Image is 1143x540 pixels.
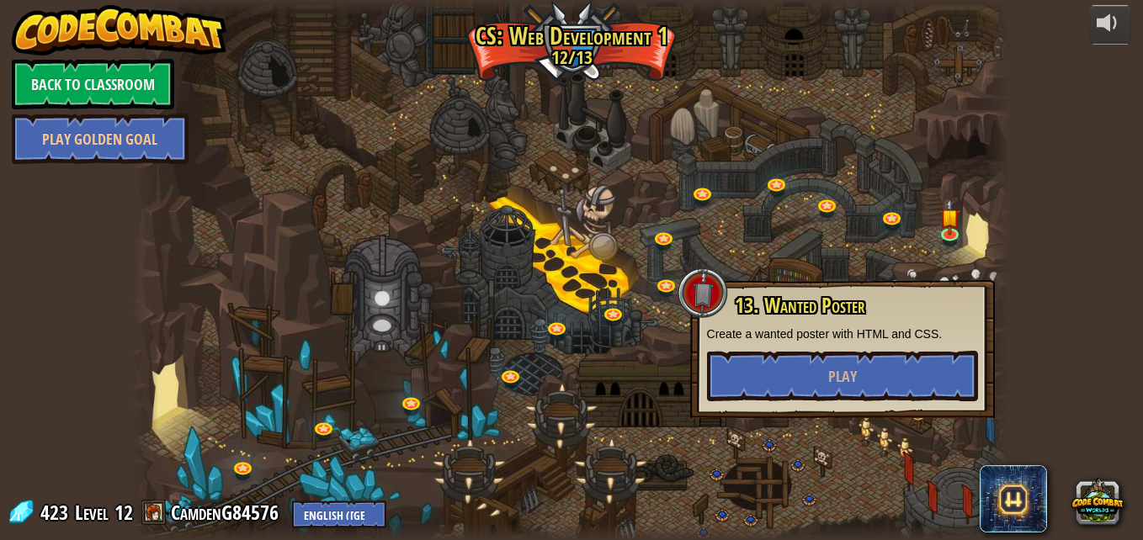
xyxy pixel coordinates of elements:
[171,499,284,526] a: CamdenG84576
[939,199,960,236] img: level-banner-started.png
[12,114,189,164] a: Play Golden Goal
[707,326,978,342] p: Create a wanted poster with HTML and CSS.
[114,499,133,526] span: 12
[75,499,109,527] span: Level
[40,499,73,526] span: 423
[828,366,857,387] span: Play
[12,5,227,56] img: CodeCombat - Learn how to code by playing a game
[735,291,865,320] span: 13. Wanted Poster
[12,59,174,109] a: Back to Classroom
[707,351,978,401] button: Play
[1089,5,1131,45] button: Adjust volume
